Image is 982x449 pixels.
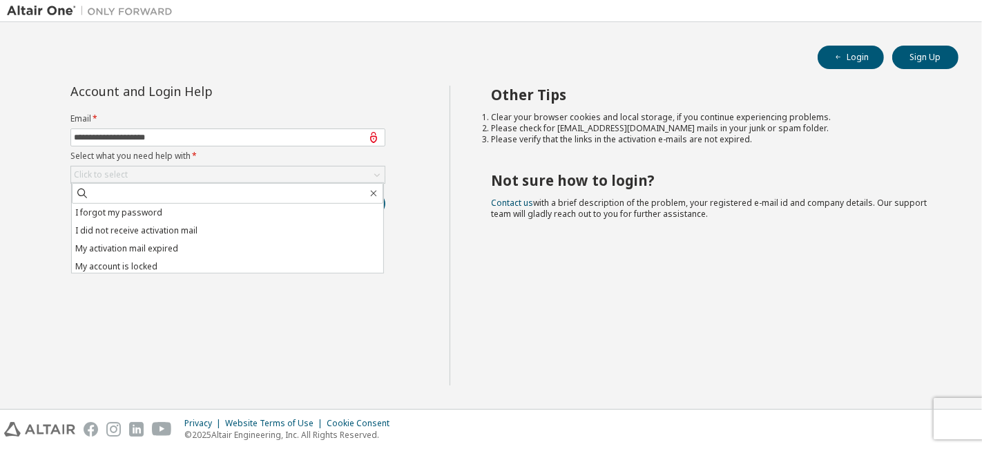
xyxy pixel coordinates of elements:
[327,418,398,429] div: Cookie Consent
[70,86,322,97] div: Account and Login Help
[7,4,180,18] img: Altair One
[492,197,534,209] a: Contact us
[70,113,385,124] label: Email
[492,171,934,189] h2: Not sure how to login?
[492,134,934,145] li: Please verify that the links in the activation e-mails are not expired.
[892,46,959,69] button: Sign Up
[84,422,98,437] img: facebook.svg
[71,166,385,183] div: Click to select
[106,422,121,437] img: instagram.svg
[70,151,385,162] label: Select what you need help with
[225,418,327,429] div: Website Terms of Use
[818,46,884,69] button: Login
[152,422,172,437] img: youtube.svg
[492,112,934,123] li: Clear your browser cookies and local storage, if you continue experiencing problems.
[4,422,75,437] img: altair_logo.svg
[184,418,225,429] div: Privacy
[74,169,128,180] div: Click to select
[129,422,144,437] img: linkedin.svg
[492,197,927,220] span: with a brief description of the problem, your registered e-mail id and company details. Our suppo...
[492,86,934,104] h2: Other Tips
[184,429,398,441] p: © 2025 Altair Engineering, Inc. All Rights Reserved.
[492,123,934,134] li: Please check for [EMAIL_ADDRESS][DOMAIN_NAME] mails in your junk or spam folder.
[72,204,383,222] li: I forgot my password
